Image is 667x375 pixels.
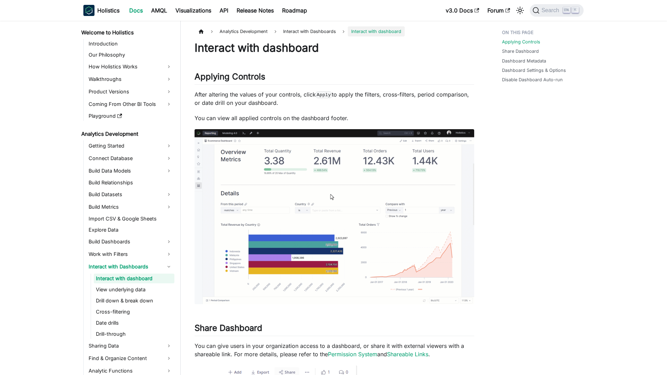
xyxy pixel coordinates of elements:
a: Sharing Data [87,340,174,351]
h2: Share Dashboard [195,323,474,336]
h1: Interact with dashboard [195,41,474,55]
a: Share Dashboard [502,48,539,55]
a: Interact with Dashboards [87,261,174,272]
a: View underlying data [94,285,174,294]
a: Forum [483,5,514,16]
a: Connect Database [87,153,174,164]
a: Build Dashboards [87,236,174,247]
nav: Docs sidebar [76,21,181,375]
a: Release Notes [232,5,278,16]
button: Search (Ctrl+K) [530,4,584,17]
a: API [215,5,232,16]
p: After altering the values of your controls, click to apply the filters, cross-filters, period com... [195,90,474,107]
span: Analytics Development [216,26,271,36]
h2: Applying Controls [195,72,474,85]
a: Drill down & break down [94,296,174,306]
a: Drill-through [94,329,174,339]
a: Coming From Other BI Tools [87,99,174,110]
a: Analytics Development [79,129,174,139]
img: Holistics [83,5,94,16]
span: Search [540,7,563,14]
a: Our Philosophy [87,50,174,60]
p: You can give users in your organization access to a dashboard, or share it with external viewers ... [195,342,474,358]
a: How Holistics Works [87,61,174,72]
a: Work with Filters [87,249,174,260]
a: Welcome to Holistics [79,28,174,37]
a: Build Relationships [87,178,174,187]
a: Date drills [94,318,174,328]
a: Docs [125,5,147,16]
a: Build Data Models [87,165,174,176]
a: Product Versions [87,86,174,97]
a: Visualizations [171,5,215,16]
p: You can view all applied controls on the dashboard footer. [195,114,474,122]
nav: Breadcrumbs [195,26,474,36]
a: Walkthroughs [87,74,174,85]
span: Interact with Dashboards [280,26,339,36]
a: Playground [87,111,174,121]
a: Cross-filtering [94,307,174,317]
a: Introduction [87,39,174,49]
a: Disable Dashboard Auto-run [502,76,563,83]
a: Build Datasets [87,189,174,200]
a: Dashboard Settings & Options [502,67,566,74]
a: Permission System [328,351,377,358]
a: Home page [195,26,208,36]
kbd: K [572,7,579,13]
code: Apply [316,91,332,98]
a: v3.0 Docs [442,5,483,16]
a: Getting Started [87,140,174,151]
a: Interact with dashboard [94,274,174,283]
a: Roadmap [278,5,311,16]
a: Build Metrics [87,201,174,212]
a: Import CSV & Google Sheets [87,214,174,224]
a: Dashboard Metadata [502,58,546,64]
a: HolisticsHolistics [83,5,120,16]
a: Shareable Links [387,351,428,358]
a: AMQL [147,5,171,16]
b: Holistics [97,6,120,15]
span: Interact with dashboard [348,26,405,36]
a: Find & Organize Content [87,353,174,364]
a: Applying Controls [502,39,540,45]
a: Explore Data [87,225,174,235]
button: Switch between dark and light mode (currently light mode) [514,5,526,16]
